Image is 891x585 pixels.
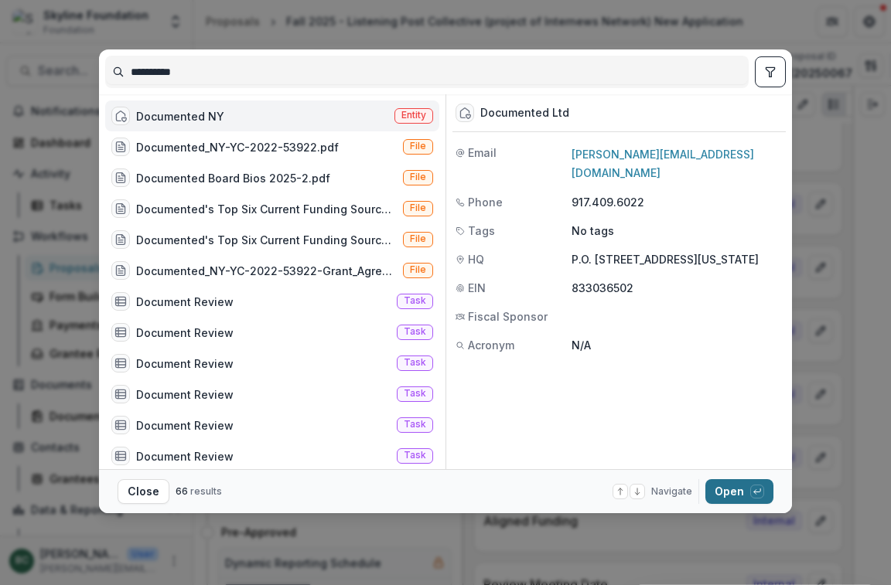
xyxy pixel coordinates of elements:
[136,170,330,186] div: Documented Board Bios 2025-2.pdf
[468,337,514,353] span: Acronym
[136,263,397,279] div: Documented_NY-YC-2022-53922-Grant_Agreement_February_08_2023.pdf
[572,194,783,210] p: 917.409.6022
[468,194,503,210] span: Phone
[410,202,426,213] span: File
[404,450,426,461] span: Task
[468,223,495,239] span: Tags
[468,308,548,325] span: Fiscal Sponsor
[401,110,426,121] span: Entity
[136,201,397,217] div: Documented's Top Six Current Funding Sources - FY25.pdf
[136,325,234,341] div: Document Review
[468,280,486,296] span: EIN
[136,294,234,310] div: Document Review
[118,479,169,504] button: Close
[190,485,222,497] span: results
[404,419,426,430] span: Task
[410,141,426,151] span: File
[410,233,426,244] span: File
[572,337,783,353] p: N/A
[136,232,397,248] div: Documented's Top Six Current Funding Sources - FY25.pdf
[136,139,339,155] div: Documented_NY-YC-2022-53922.pdf
[404,295,426,306] span: Task
[410,264,426,275] span: File
[136,448,234,464] div: Document Review
[176,485,188,497] span: 66
[755,56,786,87] button: toggle filters
[468,145,497,161] span: Email
[705,479,773,504] button: Open
[404,388,426,399] span: Task
[136,108,224,124] div: Documented NY
[572,223,614,239] p: No tags
[651,485,692,498] span: Navigate
[410,172,426,182] span: File
[572,280,783,296] p: 833036502
[480,107,569,120] div: Documented Ltd
[468,251,484,267] span: HQ
[404,326,426,337] span: Task
[136,355,234,372] div: Document Review
[572,251,783,267] p: P.O. [STREET_ADDRESS][US_STATE]
[404,357,426,368] span: Task
[136,386,234,403] div: Document Review
[136,417,234,434] div: Document Review
[572,148,754,179] a: [PERSON_NAME][EMAIL_ADDRESS][DOMAIN_NAME]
